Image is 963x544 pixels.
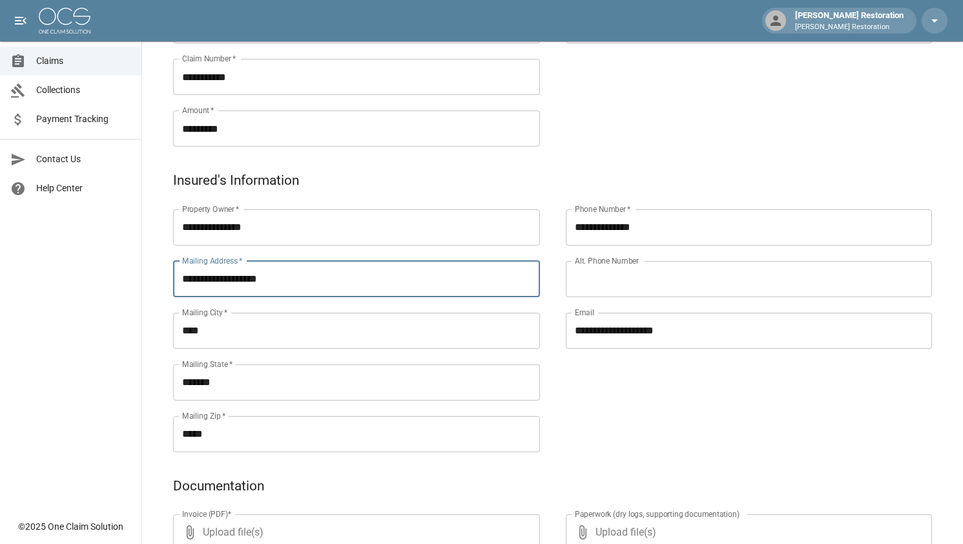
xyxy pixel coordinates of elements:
[182,105,214,116] label: Amount
[575,255,639,266] label: Alt. Phone Number
[36,83,131,97] span: Collections
[182,410,226,421] label: Mailing Zip
[36,54,131,68] span: Claims
[182,53,236,64] label: Claim Number
[575,307,594,318] label: Email
[18,520,123,533] div: © 2025 One Claim Solution
[8,8,34,34] button: open drawer
[36,182,131,195] span: Help Center
[575,204,630,214] label: Phone Number
[795,22,904,33] p: [PERSON_NAME] Restoration
[182,508,232,519] label: Invoice (PDF)*
[36,152,131,166] span: Contact Us
[575,508,740,519] label: Paperwork (dry logs, supporting documentation)
[790,9,909,32] div: [PERSON_NAME] Restoration
[182,204,240,214] label: Property Owner
[39,8,90,34] img: ocs-logo-white-transparent.png
[182,255,242,266] label: Mailing Address
[182,307,228,318] label: Mailing City
[36,112,131,126] span: Payment Tracking
[182,359,233,370] label: Mailing State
